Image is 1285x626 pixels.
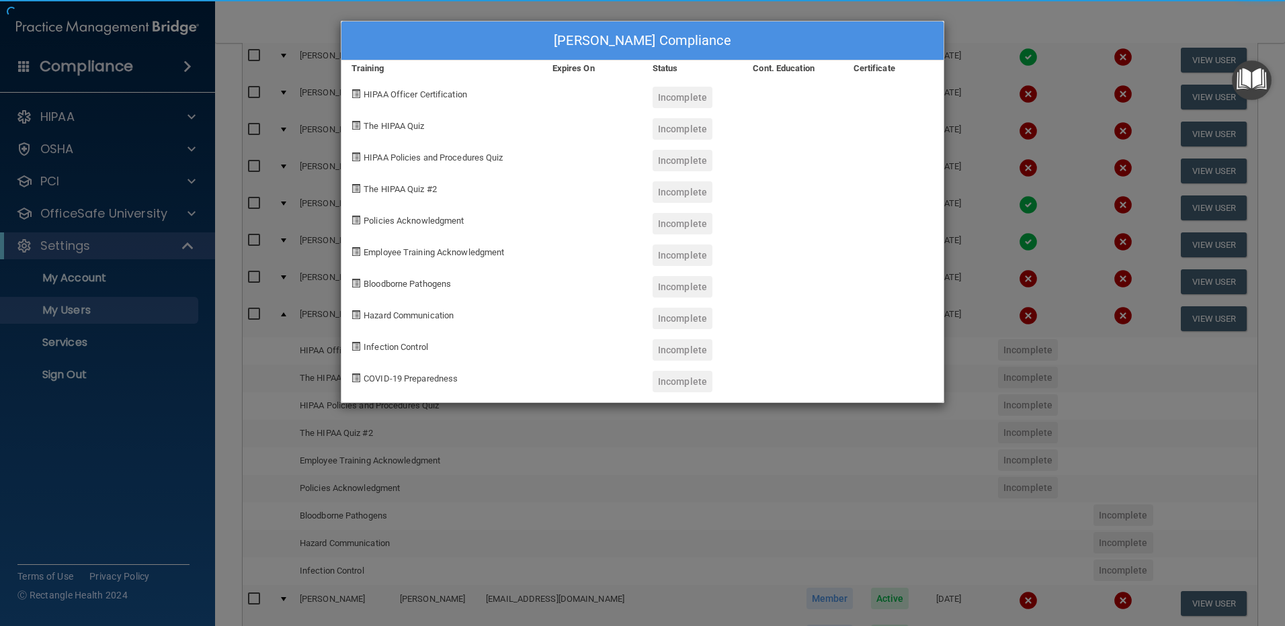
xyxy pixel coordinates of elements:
div: Status [642,60,743,77]
span: Employee Training Acknowledgment [364,247,504,257]
div: Training [341,60,542,77]
div: Expires On [542,60,642,77]
div: Incomplete [653,308,712,329]
div: Incomplete [653,339,712,361]
span: HIPAA Officer Certification [364,89,467,99]
div: Certificate [843,60,944,77]
span: Policies Acknowledgment [364,216,464,226]
div: Incomplete [653,181,712,203]
div: Incomplete [653,150,712,171]
div: [PERSON_NAME] Compliance [341,21,944,60]
span: The HIPAA Quiz [364,121,424,131]
span: HIPAA Policies and Procedures Quiz [364,152,503,163]
div: Incomplete [653,118,712,140]
span: COVID-19 Preparedness [364,373,458,384]
span: Bloodborne Pathogens [364,279,451,289]
div: Incomplete [653,87,712,108]
div: Cont. Education [743,60,843,77]
span: Infection Control [364,342,428,352]
span: Hazard Communication [364,310,454,320]
span: The HIPAA Quiz #2 [364,184,437,194]
div: Incomplete [653,371,712,392]
div: Incomplete [653,213,712,234]
div: Incomplete [653,244,712,266]
div: Incomplete [653,276,712,298]
button: Open Resource Center [1232,60,1272,100]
